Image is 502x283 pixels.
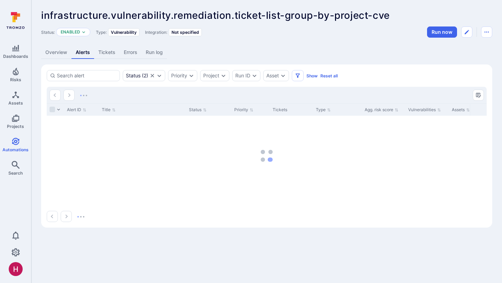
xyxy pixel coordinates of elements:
button: Asset [266,73,279,78]
span: Integration: [145,30,167,35]
button: Expand dropdown [280,73,286,78]
button: Go to the next page [63,90,75,101]
button: Reset all [320,73,338,78]
button: Filters [292,70,304,81]
button: Go to the previous page [47,211,58,222]
button: Expand dropdown [221,73,226,78]
a: Run log [142,46,167,59]
img: ACg8ocKzQzwPSwOZT_k9C736TfcBpCStqIZdMR9gXOhJgTaH9y_tsw=s96-c [9,262,23,276]
a: Errors [120,46,142,59]
input: Search alert [57,72,117,79]
button: Expand dropdown [157,73,162,78]
button: Expand dropdown [189,73,194,78]
img: Loading... [80,95,87,96]
div: Harshil Parikh [9,262,23,276]
div: Automation tabs [41,46,492,59]
button: Enabled [61,29,80,35]
span: Projects [7,124,24,129]
button: Project [203,73,219,78]
span: Search [8,170,23,176]
a: Alerts [71,46,94,59]
button: Edit automation [461,26,472,38]
span: Status: [41,30,55,35]
span: Type: [96,30,107,35]
button: Clear selection [150,73,155,78]
button: Manage columns [473,90,484,101]
button: Expand dropdown [82,30,86,34]
span: Assets [8,100,23,106]
button: Go to the next page [61,211,72,222]
button: Sort by Agg. risk score [365,107,398,113]
button: Run ID [235,73,250,78]
div: open, in process [123,70,165,81]
img: Loading... [77,216,84,217]
button: Sort by Priority [234,107,253,113]
button: Automation menu [481,26,492,38]
button: Sort by Alert ID [67,107,86,113]
div: Tickets [273,107,310,113]
button: Show [306,73,318,78]
button: Sort by Title [102,107,116,113]
span: Automations [2,147,29,152]
div: Status [126,73,140,78]
button: Go to the previous page [50,90,61,101]
button: Status(2) [126,73,148,78]
button: Run automation [427,26,457,38]
a: Overview [41,46,71,59]
a: Tickets [94,46,120,59]
span: Dashboards [3,54,28,59]
button: Expand dropdown [252,73,257,78]
button: Priority [171,73,187,78]
div: ( 2 ) [126,73,148,78]
button: Sort by Status [189,107,207,113]
div: Vulnerability [108,28,139,36]
button: Sort by Vulnerabilities [408,107,441,113]
button: Sort by Type [316,107,331,113]
span: Risks [10,77,21,82]
span: Select all rows [50,107,55,112]
span: Not specified [172,30,199,35]
button: Sort by Assets [452,107,470,113]
span: infrastructure.vulnerability.remediation.ticket-list-group-by-project-cve [41,9,390,21]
